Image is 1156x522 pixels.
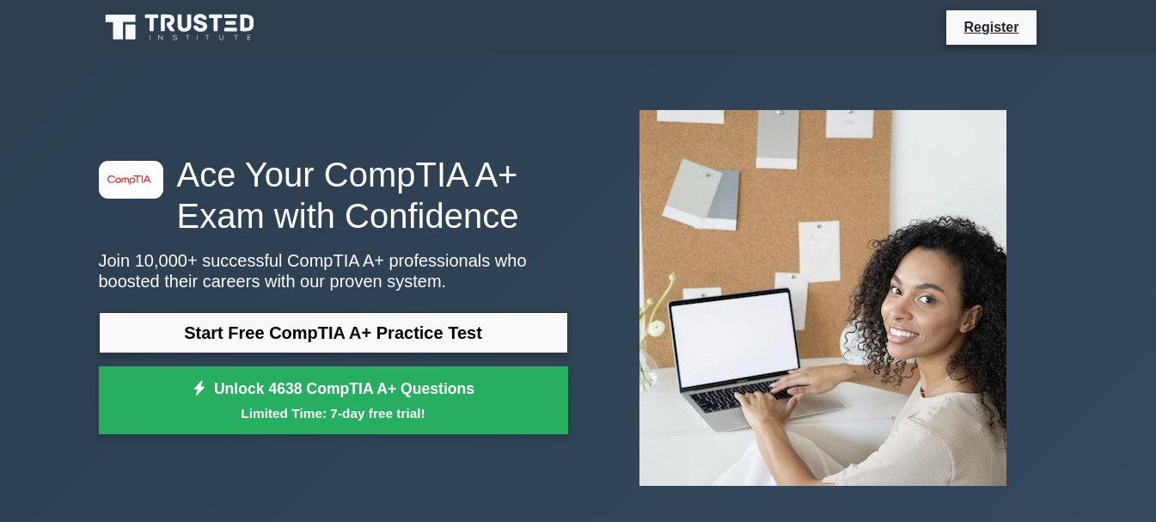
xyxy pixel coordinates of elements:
[99,366,568,435] a: Unlock 4638 CompTIA A+ QuestionsLimited Time: 7-day free trial!
[953,16,1029,38] a: Register
[99,312,568,353] a: Start Free CompTIA A+ Practice Test
[120,403,547,423] small: Limited Time: 7-day free trial!
[99,250,568,292] p: Join 10,000+ successful CompTIA A+ professionals who boosted their careers with our proven system.
[99,154,568,236] h1: Ace Your CompTIA A+ Exam with Confidence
